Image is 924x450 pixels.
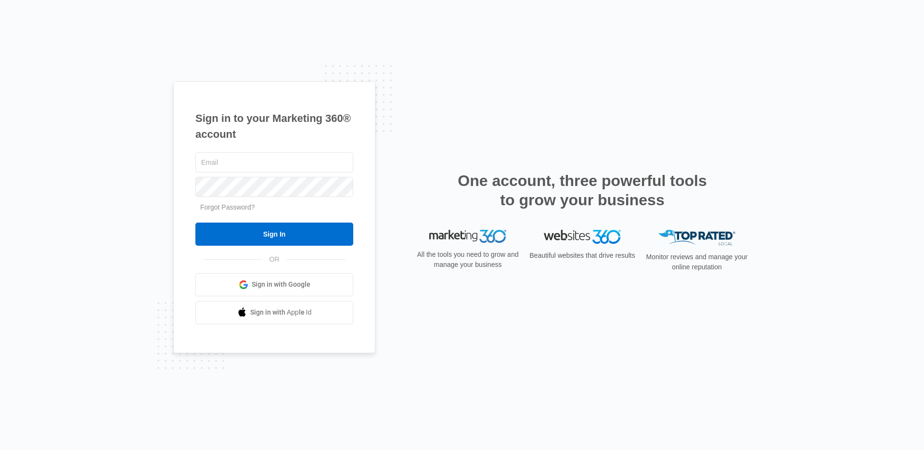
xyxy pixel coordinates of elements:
[528,251,636,261] p: Beautiful websites that drive results
[263,254,286,265] span: OR
[195,223,353,246] input: Sign In
[195,152,353,172] input: Email
[195,301,353,324] a: Sign in with Apple Id
[252,279,310,290] span: Sign in with Google
[658,230,735,246] img: Top Rated Local
[195,110,353,142] h1: Sign in to your Marketing 360® account
[200,203,255,211] a: Forgot Password?
[455,171,710,210] h2: One account, three powerful tools to grow your business
[195,273,353,296] a: Sign in with Google
[643,252,751,272] p: Monitor reviews and manage your online reputation
[544,230,621,244] img: Websites 360
[429,230,506,243] img: Marketing 360
[414,250,522,270] p: All the tools you need to grow and manage your business
[250,307,312,318] span: Sign in with Apple Id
